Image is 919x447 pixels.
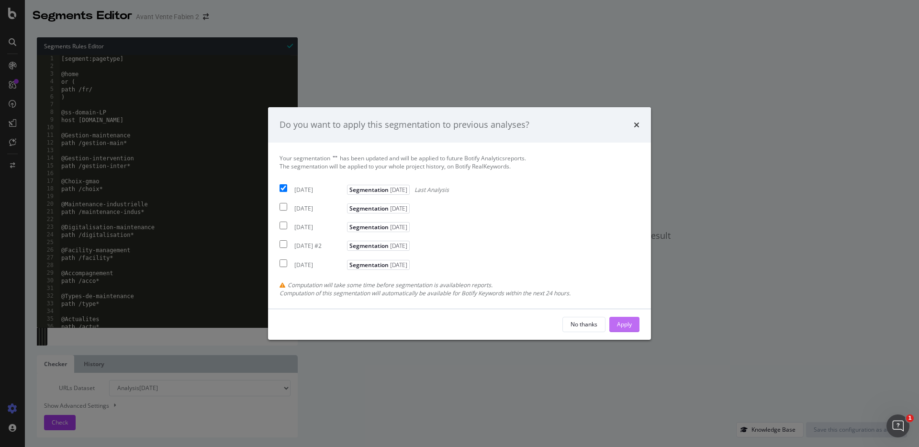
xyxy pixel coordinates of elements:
div: Your segmentation has been updated and will be applied to future Botify Analytics reports. [280,154,639,170]
div: [DATE] [294,261,345,269]
span: Segmentation [347,260,410,270]
div: [DATE] #2 [294,242,345,250]
div: No thanks [571,320,597,328]
span: Segmentation [347,222,410,232]
div: Computation of this segmentation will automatically be available for Botify Keywords within the n... [280,289,639,297]
span: [DATE] [389,223,407,231]
span: [DATE] [389,242,407,250]
span: Computation will take some time before segmentation is available on reports. [288,281,493,289]
div: modal [268,107,651,340]
span: [DATE] [389,204,407,212]
button: No thanks [562,317,605,332]
div: [DATE] [294,186,345,194]
span: Segmentation [347,185,410,195]
span: " " [333,154,337,162]
span: 1 [906,414,914,422]
div: Do you want to apply this segmentation to previous analyses? [280,119,529,131]
div: [DATE] [294,223,345,231]
button: Apply [609,317,639,332]
span: [DATE] [389,261,407,269]
div: Apply [617,320,632,328]
iframe: Intercom live chat [886,414,909,437]
span: Last Analysis [415,186,449,194]
span: Segmentation [347,241,410,251]
span: [DATE] [389,186,407,194]
div: The segmentation will be applied to your whole project history, on Botify RealKeywords. [280,162,639,170]
div: times [634,119,639,131]
div: [DATE] [294,204,345,212]
span: Segmentation [347,203,410,213]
